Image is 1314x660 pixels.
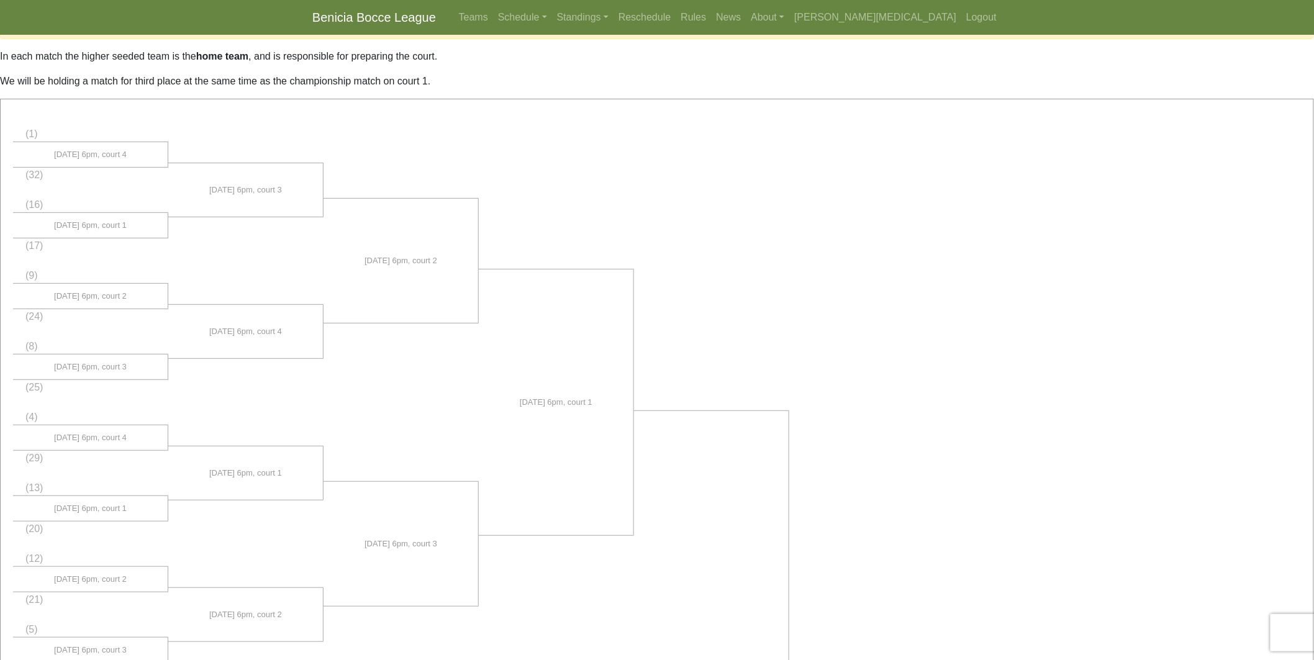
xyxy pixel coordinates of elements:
[54,219,127,232] span: [DATE] 6pm, court 1
[711,5,746,30] a: News
[25,199,43,210] span: (16)
[25,170,43,180] span: (32)
[54,644,127,656] span: [DATE] 6pm, court 3
[614,5,676,30] a: Reschedule
[25,594,43,605] span: (21)
[54,361,127,373] span: [DATE] 6pm, court 3
[520,396,592,409] span: [DATE] 6pm, court 1
[25,129,38,139] span: (1)
[961,5,1002,30] a: Logout
[25,553,43,564] span: (12)
[196,51,248,61] strong: home team
[25,453,43,463] span: (29)
[365,255,437,267] span: [DATE] 6pm, court 2
[54,148,127,161] span: [DATE] 6pm, court 4
[209,325,282,338] span: [DATE] 6pm, court 4
[676,5,711,30] a: Rules
[789,5,961,30] a: [PERSON_NAME][MEDICAL_DATA]
[365,538,437,550] span: [DATE] 6pm, court 3
[25,382,43,392] span: (25)
[25,311,43,322] span: (24)
[493,5,552,30] a: Schedule
[25,412,38,422] span: (4)
[25,341,38,351] span: (8)
[312,5,436,30] a: Benicia Bocce League
[25,270,38,281] span: (9)
[454,5,493,30] a: Teams
[552,5,614,30] a: Standings
[54,432,127,444] span: [DATE] 6pm, court 4
[746,5,789,30] a: About
[209,184,282,196] span: [DATE] 6pm, court 3
[209,467,282,479] span: [DATE] 6pm, court 1
[54,573,127,585] span: [DATE] 6pm, court 2
[54,502,127,515] span: [DATE] 6pm, court 1
[25,482,43,493] span: (13)
[54,290,127,302] span: [DATE] 6pm, court 2
[25,240,43,251] span: (17)
[25,624,38,635] span: (5)
[25,523,43,534] span: (20)
[209,608,282,621] span: [DATE] 6pm, court 2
